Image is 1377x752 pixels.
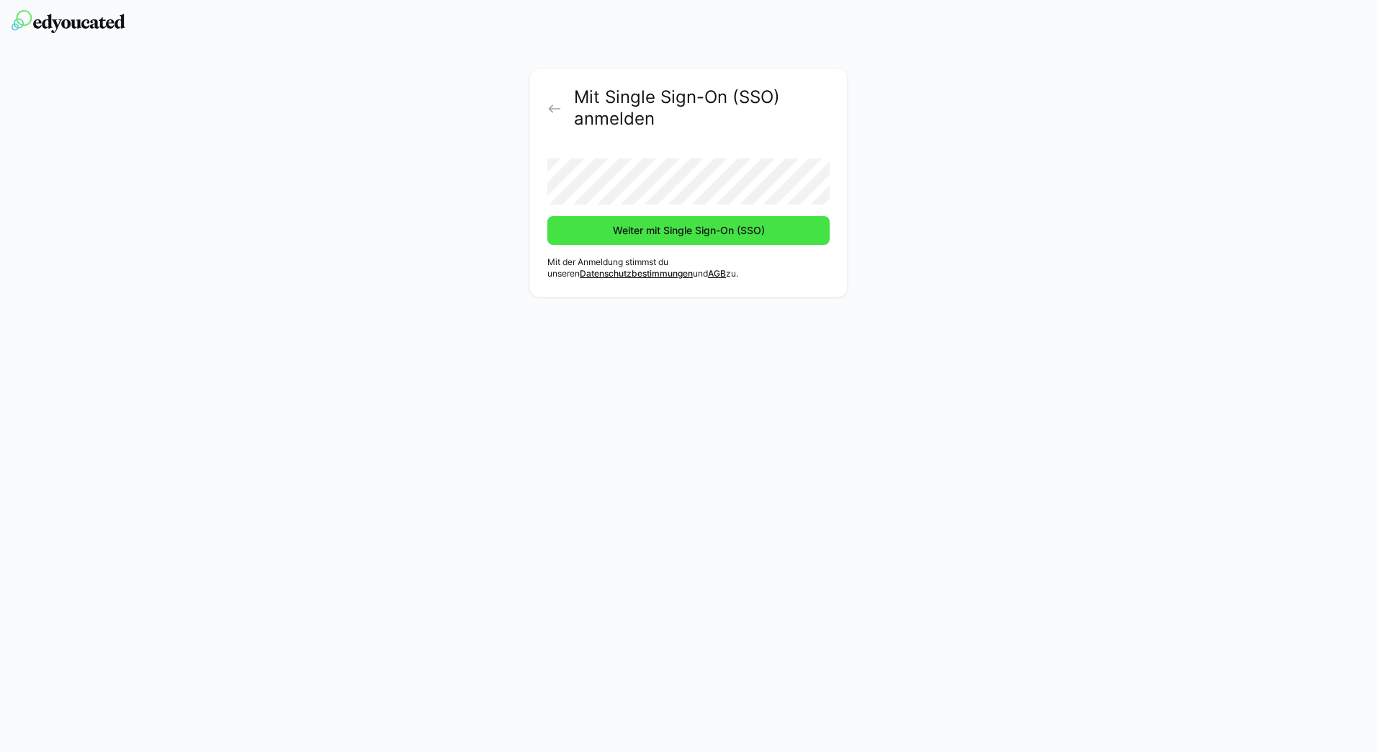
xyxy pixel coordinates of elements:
[708,268,726,279] a: AGB
[611,223,767,238] span: Weiter mit Single Sign-On (SSO)
[12,10,125,33] img: edyoucated
[547,256,830,279] p: Mit der Anmeldung stimmst du unseren und zu.
[547,216,830,245] button: Weiter mit Single Sign-On (SSO)
[574,86,830,130] h2: Mit Single Sign-On (SSO) anmelden
[580,268,693,279] a: Datenschutzbestimmungen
